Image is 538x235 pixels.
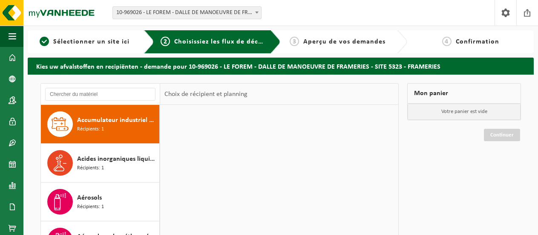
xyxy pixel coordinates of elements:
[112,6,262,19] span: 10-969026 - LE FOREM - DALLE DE MANOEUVRE DE FRAMERIES - SITE 5323 - FRAMERIES
[77,164,104,172] span: Récipients: 1
[77,154,157,164] span: Acides inorganiques liquide en fûts 200L
[40,37,49,46] span: 1
[41,105,160,144] button: Accumulateur industriel au plomb Récipients: 1
[160,84,252,105] div: Choix de récipient et planning
[113,7,261,19] span: 10-969026 - LE FOREM - DALLE DE MANOEUVRE DE FRAMERIES - SITE 5323 - FRAMERIES
[407,83,521,104] div: Mon panier
[290,37,299,46] span: 3
[442,37,452,46] span: 4
[45,88,155,101] input: Chercher du matériel
[77,193,102,203] span: Aérosols
[77,125,104,133] span: Récipients: 1
[53,38,129,45] span: Sélectionner un site ici
[484,129,520,141] a: Continuer
[174,38,316,45] span: Choisissiez les flux de déchets et récipients
[161,37,170,46] span: 2
[456,38,499,45] span: Confirmation
[77,203,104,211] span: Récipients: 1
[41,183,160,221] button: Aérosols Récipients: 1
[32,37,137,47] a: 1Sélectionner un site ici
[303,38,386,45] span: Aperçu de vos demandes
[408,104,521,120] p: Votre panier est vide
[77,115,157,125] span: Accumulateur industriel au plomb
[28,58,534,74] h2: Kies uw afvalstoffen en recipiënten - demande pour 10-969026 - LE FOREM - DALLE DE MANOEUVRE DE F...
[41,144,160,183] button: Acides inorganiques liquide en fûts 200L Récipients: 1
